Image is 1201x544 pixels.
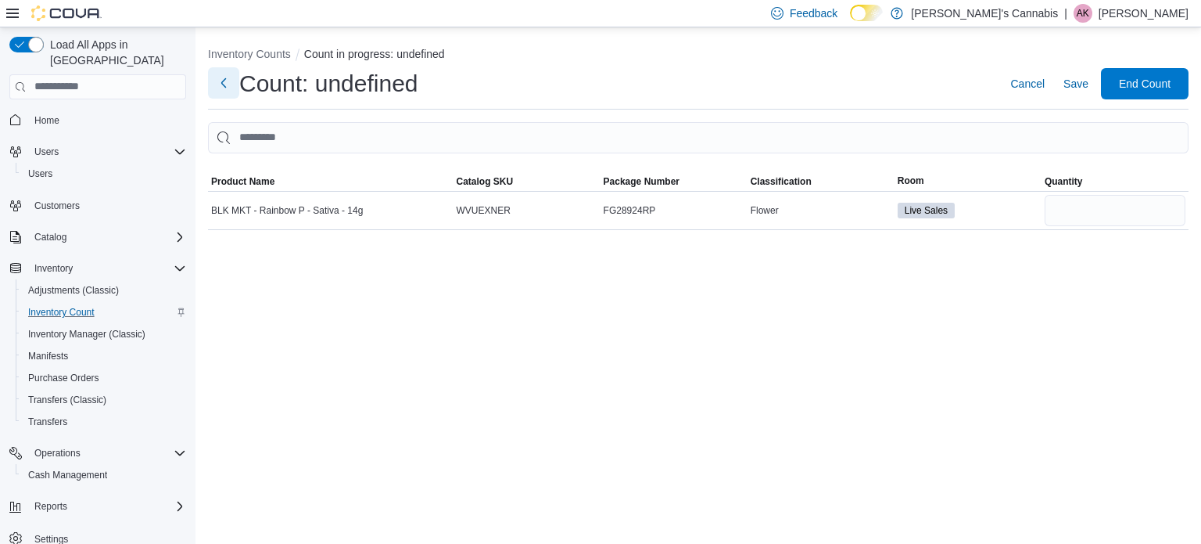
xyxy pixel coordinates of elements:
[28,142,186,161] span: Users
[22,303,186,322] span: Inventory Count
[34,114,59,127] span: Home
[208,172,454,191] button: Product Name
[28,497,73,516] button: Reports
[28,444,186,463] span: Operations
[208,67,239,99] button: Next
[1077,4,1089,23] span: AK
[22,164,186,183] span: Users
[22,281,186,300] span: Adjustments (Classic)
[16,301,192,323] button: Inventory Count
[905,204,948,218] span: Live Sales
[34,146,59,158] span: Users
[28,306,95,319] span: Inventory Count
[22,413,73,431] a: Transfers
[22,466,186,485] span: Cash Management
[16,389,192,411] button: Transfers (Classic)
[16,367,192,389] button: Purchase Orders
[22,281,125,300] a: Adjustments (Classic)
[22,164,59,183] a: Users
[304,48,445,60] button: Count in progress: undefined
[22,347,186,366] span: Manifests
[28,110,186,130] span: Home
[211,175,274,188] span: Product Name
[28,416,67,428] span: Transfers
[22,466,113,485] a: Cash Management
[34,231,66,243] span: Catalog
[28,259,186,278] span: Inventory
[31,5,102,21] img: Cova
[28,196,186,215] span: Customers
[747,172,894,191] button: Classification
[3,442,192,464] button: Operations
[28,259,79,278] button: Inventory
[22,325,152,344] a: Inventory Manager (Classic)
[44,37,186,68] span: Load All Apps in [GEOGRAPHIC_DATA]
[1101,68,1188,99] button: End Count
[239,68,418,99] h1: Count: undefined
[604,175,679,188] span: Package Number
[28,469,107,481] span: Cash Management
[911,4,1058,23] p: [PERSON_NAME]'s Cannabis
[28,168,52,180] span: Users
[208,48,291,60] button: Inventory Counts
[1063,76,1088,92] span: Save
[28,497,186,516] span: Reports
[1074,4,1092,23] div: Abby Kirkbride
[3,141,192,163] button: Users
[28,228,73,247] button: Catalog
[28,350,68,362] span: Manifests
[3,226,192,248] button: Catalog
[3,495,192,517] button: Reports
[22,303,101,322] a: Inventory Count
[1045,175,1083,188] span: Quantity
[850,21,851,22] span: Dark Mode
[28,444,87,463] button: Operations
[28,111,66,130] a: Home
[34,500,67,513] span: Reports
[1064,4,1067,23] p: |
[34,262,73,275] span: Inventory
[3,109,192,131] button: Home
[28,228,186,247] span: Catalog
[1010,76,1045,92] span: Cancel
[34,200,80,212] span: Customers
[28,372,99,384] span: Purchase Orders
[850,5,883,21] input: Dark Mode
[3,194,192,217] button: Customers
[1041,172,1188,191] button: Quantity
[28,142,65,161] button: Users
[898,203,955,218] span: Live Sales
[28,196,86,215] a: Customers
[22,413,186,431] span: Transfers
[1099,4,1188,23] p: [PERSON_NAME]
[16,323,192,345] button: Inventory Manager (Classic)
[457,175,514,188] span: Catalog SKU
[457,204,511,217] span: WVUEXNER
[22,369,106,387] a: Purchase Orders
[28,284,119,297] span: Adjustments (Classic)
[1057,68,1095,99] button: Save
[22,391,113,409] a: Transfers (Classic)
[16,464,192,486] button: Cash Management
[1119,76,1171,92] span: End Count
[600,172,747,191] button: Package Number
[751,204,779,217] span: Flower
[751,175,812,188] span: Classification
[22,347,74,366] a: Manifests
[211,204,363,217] span: BLK MKT - Rainbow P - Sativa - 14g
[16,279,192,301] button: Adjustments (Classic)
[208,46,1188,65] nav: An example of EuiBreadcrumbs
[790,5,837,21] span: Feedback
[22,391,186,409] span: Transfers (Classic)
[28,328,145,340] span: Inventory Manager (Classic)
[454,172,600,191] button: Catalog SKU
[1004,68,1051,99] button: Cancel
[898,175,924,187] span: Room
[28,394,106,406] span: Transfers (Classic)
[16,345,192,367] button: Manifests
[208,122,1188,153] input: This is a search bar. After typing your query, hit enter to filter the results lower in the page.
[34,447,81,459] span: Operations
[16,163,192,185] button: Users
[16,411,192,433] button: Transfers
[22,325,186,344] span: Inventory Manager (Classic)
